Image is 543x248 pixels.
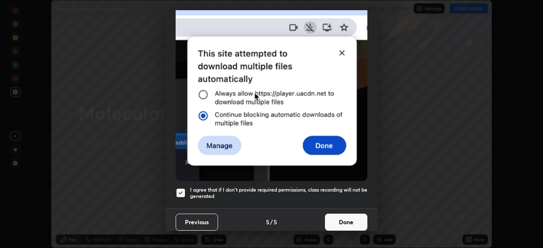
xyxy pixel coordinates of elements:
h4: 5 [274,217,277,226]
button: Done [325,214,367,231]
button: Previous [176,214,218,231]
h5: I agree that if I don't provide required permissions, class recording will not be generated [190,187,367,200]
h4: 5 [266,217,269,226]
h4: / [270,217,273,226]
